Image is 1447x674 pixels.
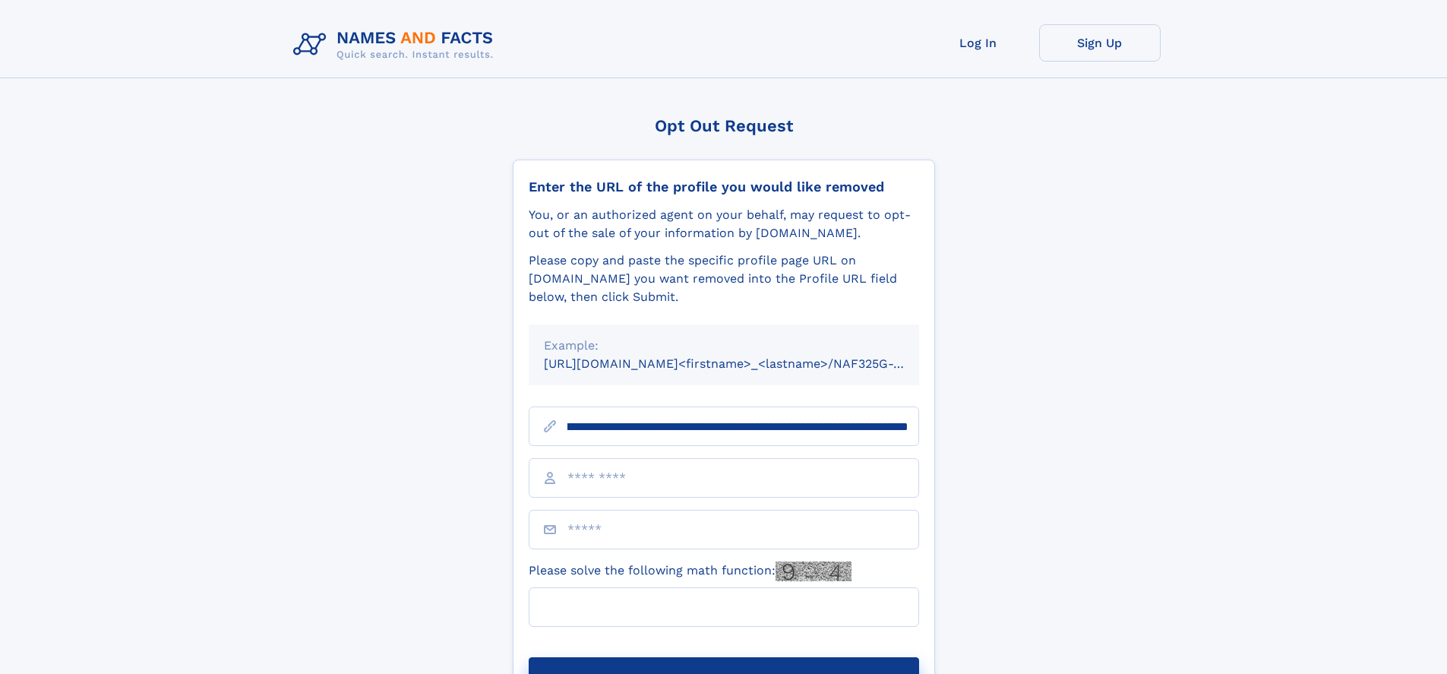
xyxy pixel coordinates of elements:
[544,356,948,371] small: [URL][DOMAIN_NAME]<firstname>_<lastname>/NAF325G-xxxxxxxx
[544,337,904,355] div: Example:
[1039,24,1161,62] a: Sign Up
[287,24,506,65] img: Logo Names and Facts
[529,252,919,306] div: Please copy and paste the specific profile page URL on [DOMAIN_NAME] you want removed into the Pr...
[529,206,919,242] div: You, or an authorized agent on your behalf, may request to opt-out of the sale of your informatio...
[918,24,1039,62] a: Log In
[529,562,851,581] label: Please solve the following math function:
[513,116,935,135] div: Opt Out Request
[529,179,919,195] div: Enter the URL of the profile you would like removed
